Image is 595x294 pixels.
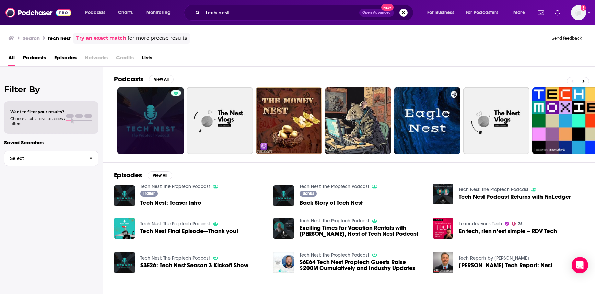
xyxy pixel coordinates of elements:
[300,200,363,206] a: Back Story of Tech Nest
[148,171,172,179] button: View All
[273,218,294,239] img: Exciting Times for Vacation Rentals with Nate Smoyer, Host of Tech Nest Podcast
[4,84,98,94] h2: Filter By
[4,139,98,146] p: Saved Searches
[300,184,369,189] a: Tech Nest: The Proptech Podcast
[8,52,15,66] a: All
[76,34,126,42] a: Try an exact match
[512,222,523,226] a: 75
[128,34,187,42] span: for more precise results
[143,191,155,196] span: Trailer
[48,35,71,42] h3: tech nest
[535,7,547,19] a: Show notifications dropdown
[518,222,523,225] span: 75
[513,8,525,17] span: More
[140,228,238,234] a: Tech Nest Final Episode—Thank you!
[5,6,71,19] img: Podchaser - Follow, Share and Rate Podcasts
[459,262,552,268] span: [PERSON_NAME] Tech Report: Nest
[459,194,571,200] a: Tech Nest Podcast Returns with FinLedger
[459,187,528,192] a: Tech Nest: The Proptech Podcast
[550,35,584,41] button: Send feedback
[114,75,143,83] h2: Podcasts
[552,7,563,19] a: Show notifications dropdown
[116,52,134,66] span: Credits
[300,225,424,237] span: Exciting Times for Vacation Rentals with [PERSON_NAME], Host of Tech Nest Podcast
[459,221,502,227] a: Le rendez-vous Tech
[433,184,454,204] img: Tech Nest Podcast Returns with FinLedger
[114,75,174,83] a: PodcastsView All
[114,218,135,239] img: Tech Nest Final Episode—Thank you!
[142,52,152,66] a: Lists
[10,116,65,126] span: Choose a tab above to access filters.
[581,5,586,11] svg: Add a profile image
[146,8,171,17] span: Monitoring
[303,191,314,196] span: Bonus
[433,252,454,273] img: Magid Tech Report: Nest
[149,75,174,83] button: View All
[459,228,557,234] a: En tech, rien n’est simple – RDV Tech
[509,7,534,18] button: open menu
[114,171,142,179] h2: Episodes
[23,52,46,66] a: Podcasts
[114,185,135,206] img: Tech Nest: Teaser Intro
[362,11,391,14] span: Open Advanced
[300,225,424,237] a: Exciting Times for Vacation Rentals with Nate Smoyer, Host of Tech Nest Podcast
[571,5,586,20] button: Show profile menu
[422,7,463,18] button: open menu
[140,200,201,206] a: Tech Nest: Teaser Intro
[433,218,454,239] img: En tech, rien n’est simple – RDV Tech
[140,262,248,268] a: S3E26: Tech Nest Season 3 Kickoff Show
[300,259,424,271] a: S6E64 Tech Nest Proptech Guests Raise $200M Cumulatively and Industry Updates
[23,35,40,42] h3: Search
[300,218,369,224] a: Tech Nest: The Proptech Podcast
[571,5,586,20] span: Logged in as HavasFormulab2b
[140,255,210,261] a: Tech Nest: The Proptech Podcast
[118,8,133,17] span: Charts
[571,5,586,20] img: User Profile
[140,184,210,189] a: Tech Nest: The Proptech Podcast
[359,9,394,17] button: Open AdvancedNew
[273,185,294,206] img: Back Story of Tech Nest
[141,7,179,18] button: open menu
[461,7,509,18] button: open menu
[273,252,294,273] img: S6E64 Tech Nest Proptech Guests Raise $200M Cumulatively and Industry Updates
[381,4,394,11] span: New
[459,255,529,261] a: Tech Reports by Larry Magid
[114,252,135,273] img: S3E26: Tech Nest Season 3 Kickoff Show
[114,7,137,18] a: Charts
[427,8,454,17] span: For Business
[466,8,499,17] span: For Podcasters
[85,8,105,17] span: Podcasts
[300,252,369,258] a: Tech Nest: The Proptech Podcast
[54,52,77,66] a: Episodes
[203,7,359,18] input: Search podcasts, credits, & more...
[80,7,114,18] button: open menu
[114,171,172,179] a: EpisodesView All
[140,221,210,227] a: Tech Nest: The Proptech Podcast
[4,151,98,166] button: Select
[85,52,108,66] span: Networks
[190,5,420,21] div: Search podcasts, credits, & more...
[572,257,588,273] div: Open Intercom Messenger
[459,262,552,268] a: Magid Tech Report: Nest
